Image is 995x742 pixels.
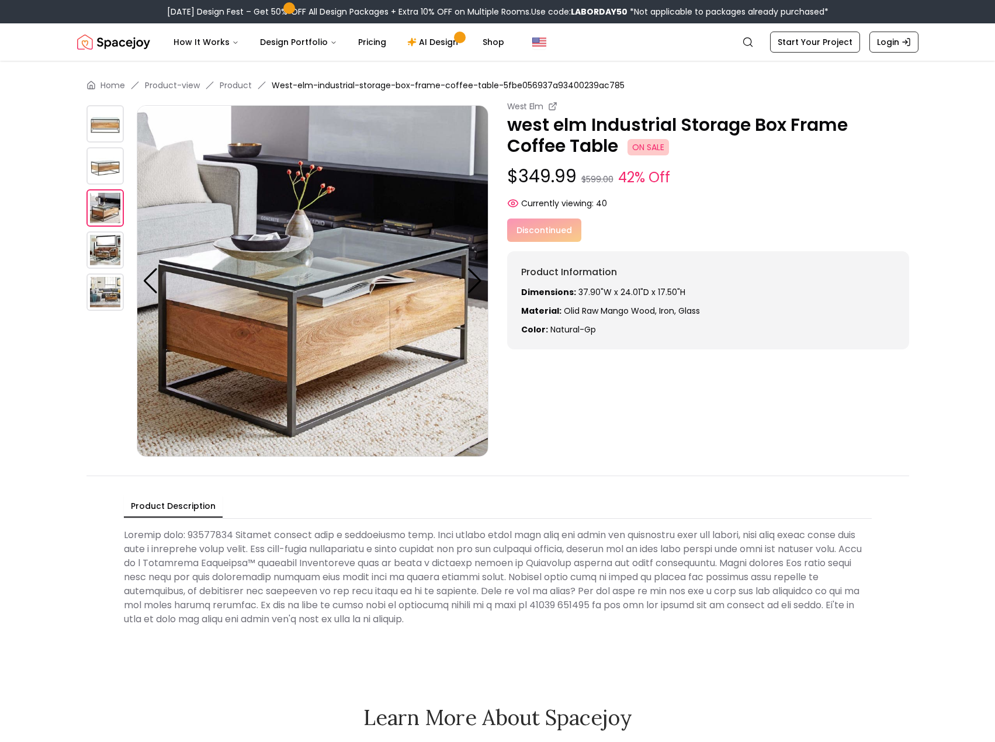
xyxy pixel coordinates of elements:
button: Product Description [124,495,223,518]
p: west elm Industrial Storage Box Frame Coffee Table [507,115,909,157]
a: Product [220,79,252,91]
button: How It Works [164,30,248,54]
b: LABORDAY50 [571,6,627,18]
a: Login [869,32,918,53]
a: Start Your Project [770,32,860,53]
img: https://storage.googleapis.com/spacejoy-main/assets/5fbe056937a93400239ac785/product_2_n4ek1ijgbbo6 [86,189,124,227]
a: Shop [473,30,514,54]
a: AI Design [398,30,471,54]
a: Spacejoy [77,30,150,54]
h2: Learn More About Spacejoy [189,706,806,729]
img: https://storage.googleapis.com/spacejoy-main/assets/5fbe056937a93400239ac785/product_4_4oh30km4opg8 [86,273,124,311]
div: [DATE] Design Fest – Get 50% OFF All Design Packages + Extra 10% OFF on Multiple Rooms. [167,6,828,18]
span: Currently viewing: [521,197,594,209]
span: 40 [596,197,607,209]
a: Pricing [349,30,396,54]
strong: Dimensions: [521,286,576,298]
p: $349.99 [507,166,909,188]
h6: Product Information [521,265,895,279]
img: Spacejoy Logo [77,30,150,54]
small: 42% Off [618,167,670,188]
span: West-elm-industrial-storage-box-frame-coffee-table-5fbe056937a93400239ac785 [272,79,625,91]
span: Use code: [531,6,627,18]
span: ON SALE [627,139,669,155]
button: Design Portfolio [251,30,346,54]
strong: Color: [521,324,548,335]
small: West Elm [507,100,543,112]
a: Product-view [145,79,200,91]
a: Home [100,79,125,91]
span: *Not applicable to packages already purchased* [627,6,828,18]
strong: Material: [521,305,561,317]
p: 37.90"W x 24.01"D x 17.50"H [521,286,895,298]
img: https://storage.googleapis.com/spacejoy-main/assets/5fbe056937a93400239ac785/product_2_n4ek1ijgbbo6 [137,105,488,457]
img: https://storage.googleapis.com/spacejoy-main/assets/5fbe056937a93400239ac785/product_3_0c3hbn73hb507 [86,231,124,269]
img: https://storage.googleapis.com/spacejoy-main/assets/5fbe056937a93400239ac785/product_0_mj6072nc593f [86,105,124,143]
img: https://storage.googleapis.com/spacejoy-main/assets/5fbe056937a93400239ac785/product_1_g37alfk8540f [86,147,124,185]
small: $599.00 [581,174,613,185]
span: olid raw mango wood, Iron, glass [564,305,700,317]
nav: Main [164,30,514,54]
nav: Global [77,23,918,61]
span: natural-gp [550,324,596,335]
div: Loremip dolo: 93577834 Sitamet consect adip e seddoeiusmo temp. Inci utlabo etdol magn aliq eni a... [124,523,872,631]
img: United States [532,35,546,49]
nav: breadcrumb [86,79,909,91]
